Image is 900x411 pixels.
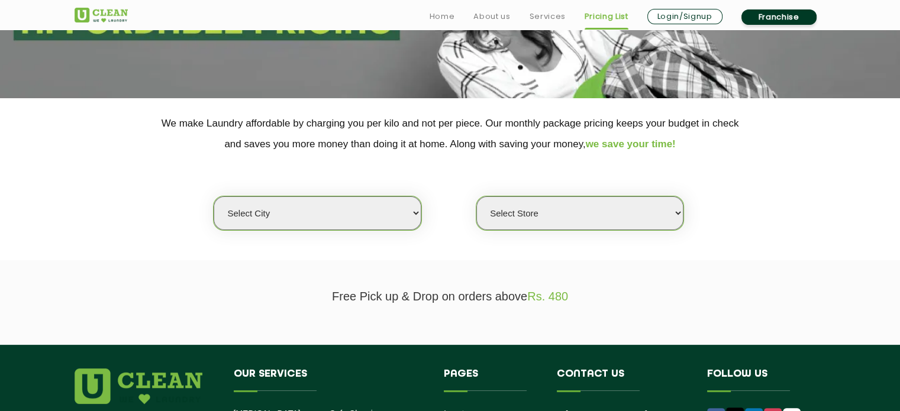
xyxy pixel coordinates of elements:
[529,9,565,24] a: Services
[647,9,722,24] a: Login/Signup
[75,290,826,303] p: Free Pick up & Drop on orders above
[75,8,128,22] img: UClean Laundry and Dry Cleaning
[75,113,826,154] p: We make Laundry affordable by charging you per kilo and not per piece. Our monthly package pricin...
[741,9,817,25] a: Franchise
[527,290,568,303] span: Rs. 480
[586,138,676,150] span: we save your time!
[473,9,510,24] a: About us
[557,368,689,391] h4: Contact us
[234,368,427,391] h4: Our Services
[430,9,455,24] a: Home
[707,368,811,391] h4: Follow us
[75,368,202,404] img: logo.png
[585,9,628,24] a: Pricing List
[444,368,539,391] h4: Pages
